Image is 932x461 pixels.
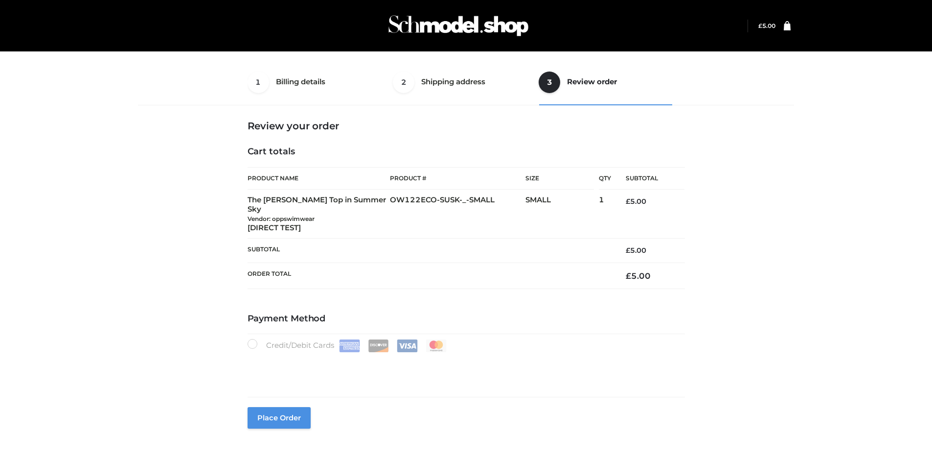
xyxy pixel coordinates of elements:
th: Size [525,168,594,190]
th: Order Total [248,263,612,289]
img: Amex [339,340,360,352]
label: Credit/Debit Cards [248,339,448,352]
img: Mastercard [426,340,447,352]
td: SMALL [525,190,599,239]
td: 1 [599,190,611,239]
td: The [PERSON_NAME] Top in Summer Sky [DIRECT TEST] [248,190,390,239]
td: OW122ECO-SUSK-_-SMALL [390,190,525,239]
button: Place order [248,407,311,429]
h3: Review your order [248,120,685,132]
img: Visa [397,340,418,352]
h4: Cart totals [248,146,685,157]
th: Product # [390,167,525,190]
span: £ [626,197,630,206]
th: Qty [599,167,611,190]
span: £ [626,271,631,281]
h4: Payment Method [248,314,685,324]
th: Subtotal [248,239,612,263]
img: Schmodel Admin 964 [385,6,532,45]
th: Product Name [248,167,390,190]
iframe: Secure payment input frame [246,350,683,386]
bdi: 5.00 [626,246,646,255]
bdi: 5.00 [758,22,775,29]
small: Vendor: oppswimwear [248,215,315,222]
span: £ [758,22,762,29]
bdi: 5.00 [626,271,651,281]
span: £ [626,246,630,255]
img: Discover [368,340,389,352]
a: £5.00 [758,22,775,29]
th: Subtotal [611,168,684,190]
bdi: 5.00 [626,197,646,206]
